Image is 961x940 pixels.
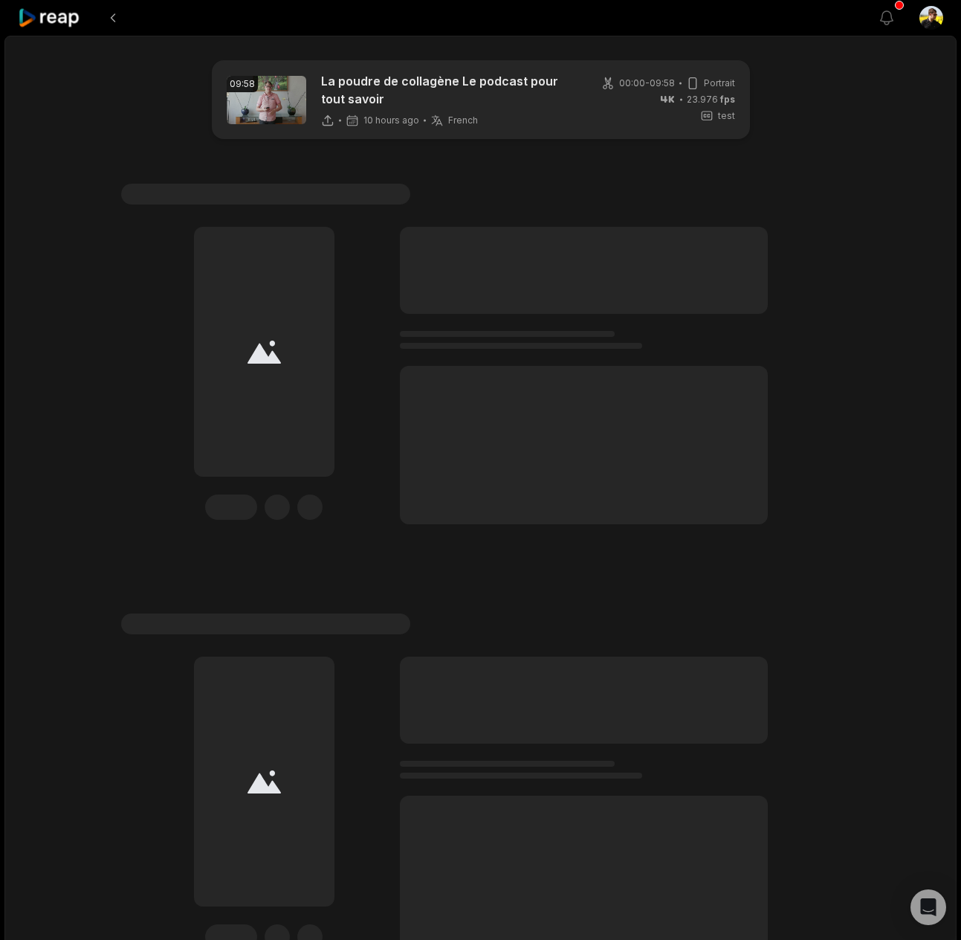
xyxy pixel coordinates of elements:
[321,72,577,108] p: La poudre de collagène Le podcast pour tout savoir
[448,115,478,126] span: French
[121,184,410,205] span: #1 Lorem ipsum dolor sit amet consecteturs
[363,115,419,126] span: 10 hours ago
[205,495,257,520] div: Edit
[121,614,410,634] span: #1 Lorem ipsum dolor sit amet consecteturs
[704,77,735,90] span: Portrait
[718,109,735,123] span: test
[910,889,946,925] div: Open Intercom Messenger
[720,94,735,105] span: fps
[227,76,258,92] div: 09:58
[687,93,735,106] span: 23.976
[619,77,675,90] span: 00:00 - 09:58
